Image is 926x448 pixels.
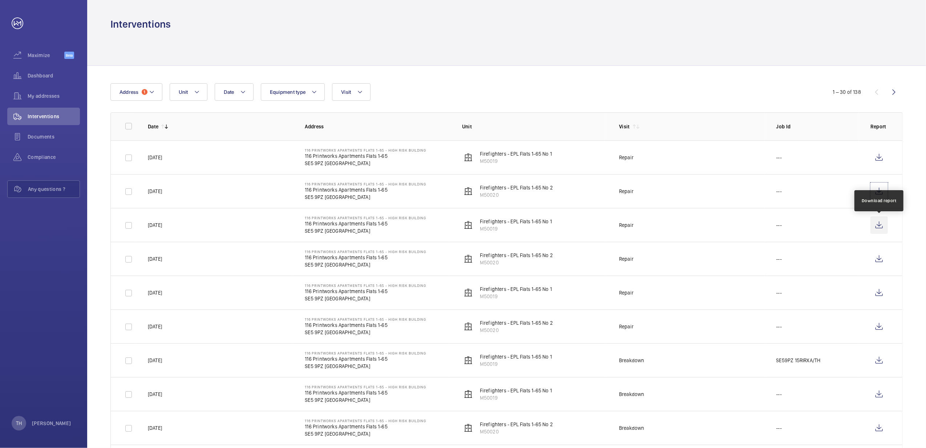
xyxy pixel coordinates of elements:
span: Compliance [28,153,80,161]
p: [DATE] [148,323,162,330]
p: 116 Printworks Apartments Flats 1-65 - High Risk Building [305,182,426,186]
span: Interventions [28,113,80,120]
p: 116 Printworks Apartments Flats 1-65 - High Risk Building [305,351,426,355]
p: Firefighters - EPL Flats 1-65 No 1 [480,353,552,360]
img: elevator.svg [464,322,473,331]
img: elevator.svg [464,255,473,263]
button: Unit [170,83,207,101]
p: 116 Printworks Apartments Flats 1-65 - High Risk Building [305,317,426,321]
p: --- [776,188,782,195]
span: Visit [341,89,351,95]
p: SE5 9PZ [GEOGRAPHIC_DATA] [305,295,426,302]
div: Repair [619,154,634,161]
p: 116 Printworks Apartments Flats 1-65 [305,288,426,295]
p: Firefighters - EPL Flats 1-65 No 1 [480,387,552,394]
span: Date [224,89,234,95]
p: M50020 [480,327,553,334]
img: elevator.svg [464,187,473,196]
p: SE5 9PZ [GEOGRAPHIC_DATA] [305,261,426,268]
p: [DATE] [148,188,162,195]
p: 116 Printworks Apartments Flats 1-65 [305,186,426,193]
p: 116 Printworks Apartments Flats 1-65 - High Risk Building [305,216,426,220]
p: 116 Printworks Apartments Flats 1-65 - High Risk Building [305,385,426,389]
p: M50019 [480,394,552,401]
p: 116 Printworks Apartments Flats 1-65 - High Risk Building [305,419,426,423]
p: M50019 [480,157,552,165]
span: Address [120,89,139,95]
p: M50019 [480,293,552,300]
button: Address1 [110,83,162,101]
button: Visit [332,83,370,101]
p: 116 Printworks Apartments Flats 1-65 [305,254,426,261]
div: Breakdown [619,357,644,364]
p: [DATE] [148,357,162,364]
img: elevator.svg [464,221,473,229]
p: Firefighters - EPL Flats 1-65 No 2 [480,252,553,259]
div: Breakdown [619,424,644,432]
button: Equipment type [261,83,325,101]
span: Any questions ? [28,185,80,193]
p: M50020 [480,191,553,199]
div: Breakdown [619,391,644,398]
button: Date [215,83,254,101]
div: Download report [862,197,897,204]
p: Unit [462,123,607,130]
p: [DATE] [148,424,162,432]
img: elevator.svg [464,356,473,365]
span: 1 [142,89,147,95]
span: Beta [64,52,74,59]
div: Repair [619,289,634,296]
img: elevator.svg [464,424,473,432]
p: SE5 9PZ [GEOGRAPHIC_DATA] [305,396,426,404]
p: --- [776,424,782,432]
p: --- [776,323,782,330]
p: 116 Printworks Apartments Flats 1-65 [305,423,426,430]
div: Repair [619,255,634,263]
p: Address [305,123,450,130]
p: Visit [619,123,630,130]
div: Repair [619,221,634,229]
p: [DATE] [148,221,162,229]
p: Firefighters - EPL Flats 1-65 No 1 [480,218,552,225]
p: Report [870,123,888,130]
p: Date [148,123,158,130]
p: TH [16,420,22,427]
p: 116 Printworks Apartments Flats 1-65 [305,152,426,160]
p: 116 Printworks Apartments Flats 1-65 [305,355,426,363]
p: SE5 9PZ [GEOGRAPHIC_DATA] [305,193,426,201]
p: M50019 [480,360,552,368]
p: M50020 [480,259,553,266]
p: SE5 9PZ [GEOGRAPHIC_DATA] [305,430,426,437]
p: --- [776,154,782,161]
p: SE5 9PZ [GEOGRAPHIC_DATA] [305,329,426,336]
p: 116 Printworks Apartments Flats 1-65 - High Risk Building [305,249,426,254]
p: 116 Printworks Apartments Flats 1-65 - High Risk Building [305,283,426,288]
span: Equipment type [270,89,306,95]
p: --- [776,255,782,263]
div: 1 – 30 of 138 [833,88,861,96]
p: [DATE] [148,289,162,296]
p: Firefighters - EPL Flats 1-65 No 2 [480,421,553,428]
p: SE5 9PZ [GEOGRAPHIC_DATA] [305,160,426,167]
p: SE5 9PZ [GEOGRAPHIC_DATA] [305,227,426,235]
p: M50019 [480,225,552,232]
span: Unit [179,89,188,95]
img: elevator.svg [464,288,473,297]
p: 116 Printworks Apartments Flats 1-65 [305,389,426,396]
p: Firefighters - EPL Flats 1-65 No 2 [480,319,553,327]
p: M50020 [480,428,553,435]
p: [DATE] [148,391,162,398]
span: Maximize [28,52,64,59]
p: 116 Printworks Apartments Flats 1-65 - High Risk Building [305,148,426,152]
p: SE59PZ 15RIRXA/TH [776,357,821,364]
span: Documents [28,133,80,140]
img: elevator.svg [464,390,473,399]
img: elevator.svg [464,153,473,162]
div: Repair [619,188,634,195]
p: Firefighters - EPL Flats 1-65 No 1 [480,150,552,157]
span: Dashboard [28,72,80,79]
p: [DATE] [148,154,162,161]
p: --- [776,221,782,229]
h1: Interventions [110,17,171,31]
p: --- [776,391,782,398]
